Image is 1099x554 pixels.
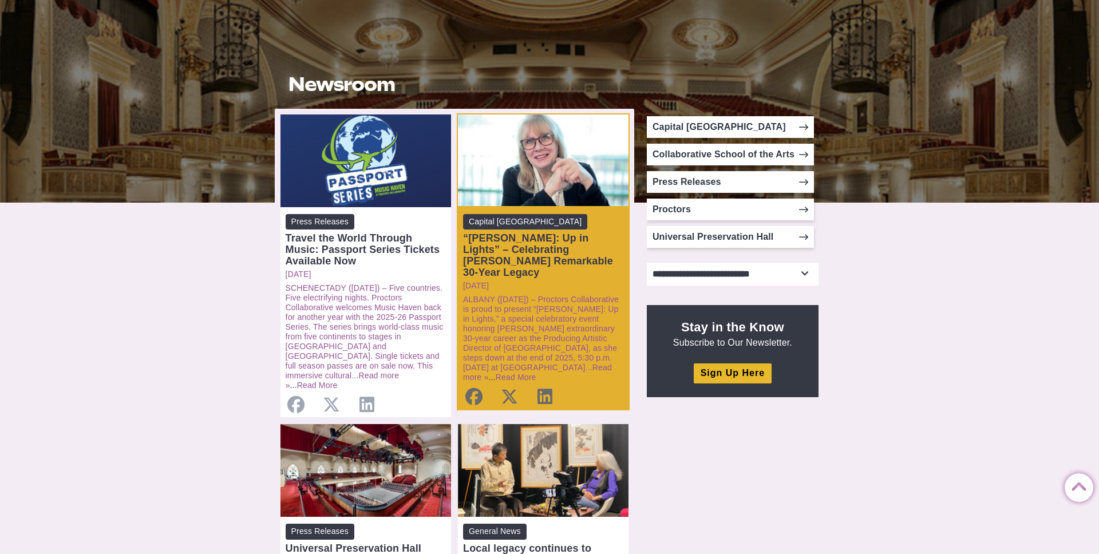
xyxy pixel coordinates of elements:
span: General News [463,524,527,539]
div: “[PERSON_NAME]: Up in Lights” – Celebrating [PERSON_NAME] Remarkable 30-Year Legacy [463,232,623,278]
a: Read more » [286,371,400,390]
a: ALBANY ([DATE]) – Proctors Collaborative is proud to present “[PERSON_NAME]: Up in Lights,” a spe... [463,295,619,372]
p: ... [463,295,623,382]
a: Capital [GEOGRAPHIC_DATA] [647,116,814,138]
div: Travel the World Through Music: Passport Series Tickets Available Now [286,232,446,267]
a: Read More [297,381,338,390]
p: ... [286,283,446,390]
a: SCHENECTADY ([DATE]) – Five countries. Five electrifying nights. Proctors Collaborative welcomes ... [286,283,444,380]
a: Press Releases [647,171,814,193]
a: [DATE] [286,270,446,279]
a: Back to Top [1065,474,1088,497]
a: Sign Up Here [694,363,772,383]
h1: Newsroom [288,73,620,95]
strong: Stay in the Know [681,320,784,334]
a: Read More [496,373,536,382]
a: Press Releases Travel the World Through Music: Passport Series Tickets Available Now [286,214,446,267]
a: Universal Preservation Hall [647,226,814,248]
a: Capital [GEOGRAPHIC_DATA] “[PERSON_NAME]: Up in Lights” – Celebrating [PERSON_NAME] Remarkable 30... [463,214,623,278]
a: Proctors [647,199,814,220]
p: Subscribe to Our Newsletter. [661,319,805,349]
a: Collaborative School of the Arts [647,144,814,165]
a: [DATE] [463,281,623,291]
span: Capital [GEOGRAPHIC_DATA] [463,214,587,229]
a: Read more » [463,363,612,382]
span: Press Releases [286,214,354,229]
span: Press Releases [286,524,354,539]
select: Select category [647,263,819,286]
